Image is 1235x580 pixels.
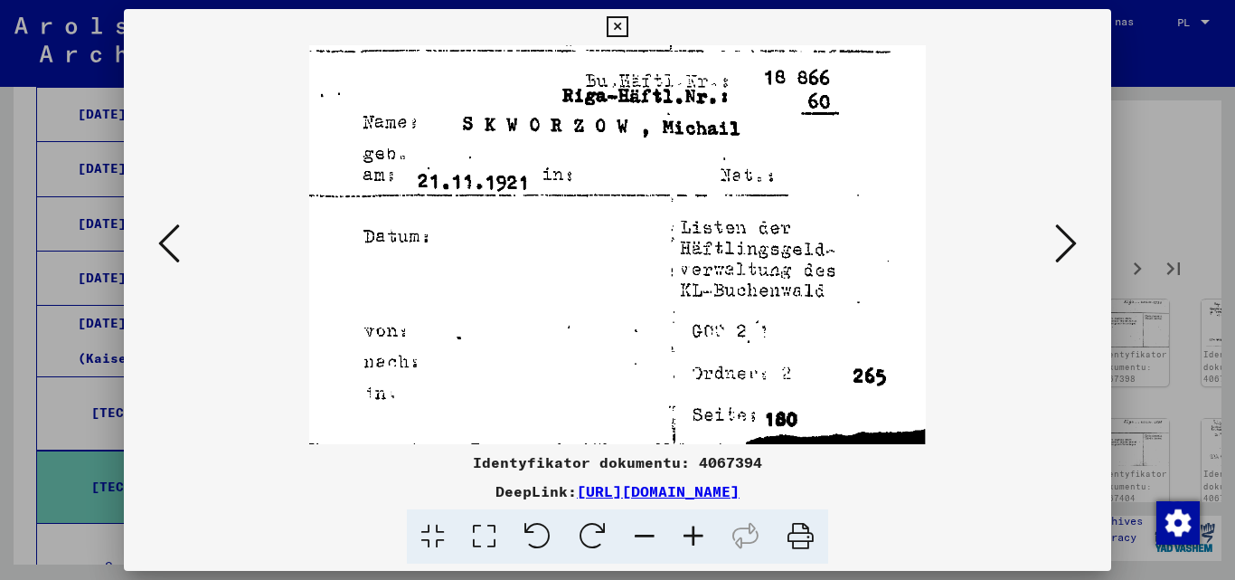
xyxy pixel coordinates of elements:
font: DeepLink: [495,482,577,500]
font: Identyfikator dokumentu: 4067394 [473,453,762,471]
img: Zmiana zgody [1156,501,1200,545]
div: Zmiana zgody [1155,500,1199,544]
a: [URL][DOMAIN_NAME] [577,482,740,500]
img: 8LNUwRAAAABklEQVQDAKEp1eOxZer5AAAAAElFTkSuQmCC [185,45,1051,444]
